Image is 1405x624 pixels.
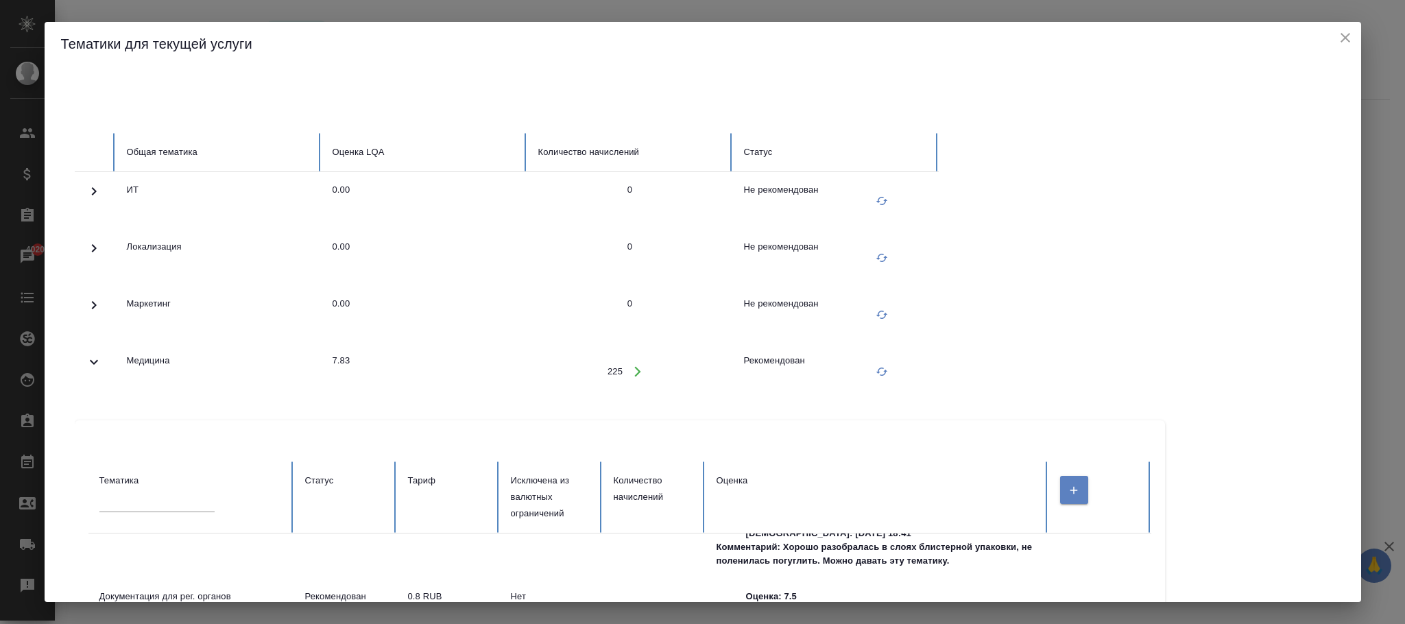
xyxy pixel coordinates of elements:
[538,144,722,160] div: Количество начислений
[322,229,527,286] td: 0.00
[627,183,632,197] div: 0
[116,229,322,286] td: Локализация
[868,187,896,215] button: Изменить статус на "В черном списке"
[322,286,527,343] td: 0.00
[614,472,695,505] div: Количество начислений
[116,172,322,229] td: ИТ
[408,590,489,603] p: 0.8 RUB
[86,305,102,315] span: Toggle Row Expanded
[746,527,911,540] p: [DEMOGRAPHIC_DATA]: [DATE] 18:41
[744,144,928,160] div: Статус
[322,172,527,229] td: 0.00
[744,355,805,365] span: Рекомендован
[608,365,623,379] div: 225
[408,472,489,489] div: Тариф
[868,243,896,272] button: Изменить статус на "В черном списке"
[333,144,516,160] div: Оценка LQA
[99,472,283,489] div: Тематика
[717,472,1037,489] div: Оценка
[511,472,592,522] div: Исключена из валютных ограничений
[717,555,950,566] span: поленилась погуглить. Можно давать эту тематику.
[116,286,322,343] td: Маркетинг
[294,488,397,579] td: Рекомендован
[61,36,252,51] span: Тематики для текущей услуги
[322,343,527,400] td: 7.83
[1090,593,1118,621] button: Удалить
[86,191,102,202] span: Toggle Row Expanded
[634,601,645,614] div: 52
[717,593,745,621] button: Оценить тематику
[744,298,819,309] span: Не рекомендован
[627,297,632,311] div: 0
[500,488,603,579] td: Нет
[116,343,322,400] td: Медицина
[744,241,819,252] span: Не рекомендован
[86,362,102,372] span: Toggle Row Expanded
[645,594,673,622] button: Открыть работы
[127,144,311,160] div: Общая тематика
[1060,593,1088,621] button: Редактировать
[717,542,1033,552] span: Комментарий: Хорошо разобралась в слоях блистерной упаковки, не
[627,240,632,254] div: 0
[717,540,1037,568] p: Хорошо разобралась в слоях блистерной упаковки, не поленилась погуглить. Можно давать эту тематику.
[1335,27,1356,48] button: close
[88,488,294,579] td: Производство лекарственных препаратов
[746,590,911,603] p: Оценка: 7.5
[744,184,819,195] span: Не рекомендован
[305,472,386,489] div: Статус
[868,300,896,328] button: Изменить статус на "В черном списке"
[86,248,102,259] span: Toggle Row Expanded
[1060,476,1088,504] button: Добавить тематику
[623,357,651,385] button: Открыть работы
[868,357,896,385] button: Изменить статус на "В черном списке"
